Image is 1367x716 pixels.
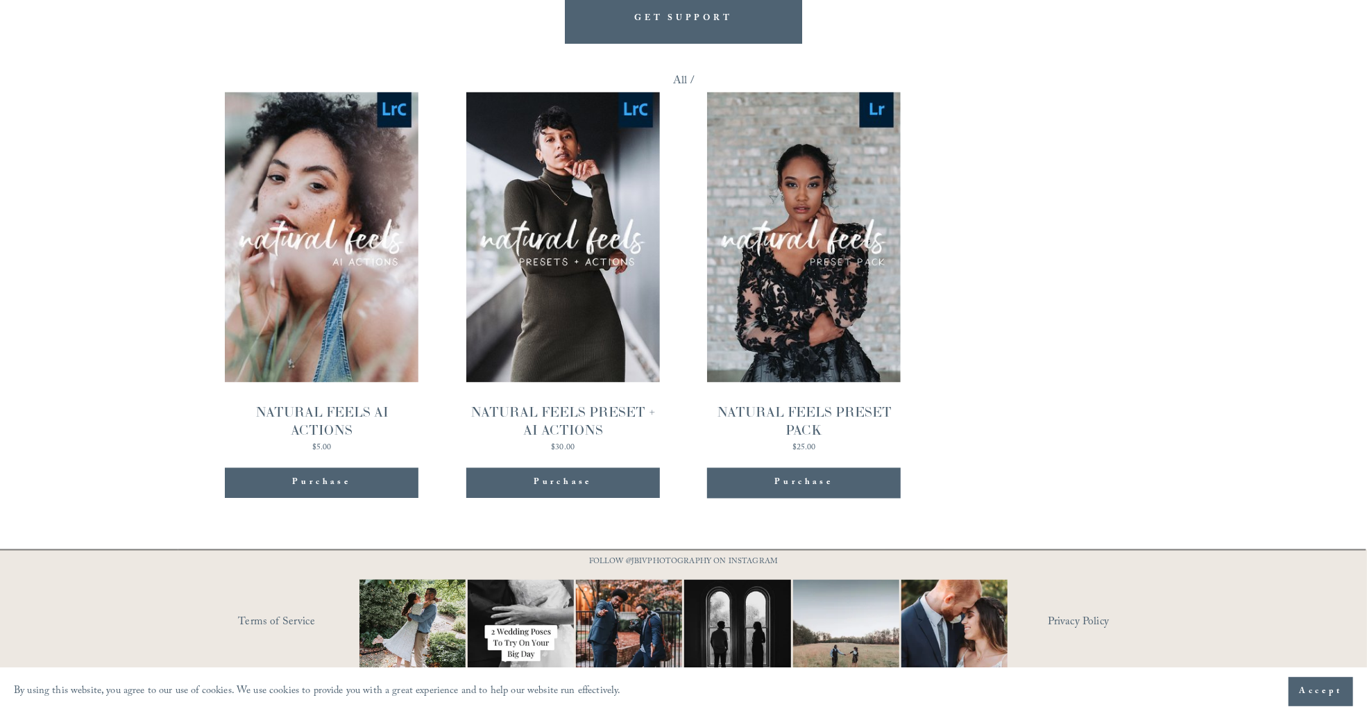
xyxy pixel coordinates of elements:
[673,72,687,91] a: All
[534,476,592,490] div: Purchase
[562,556,805,571] p: FOLLOW @JBIVPHOTOGRAPHY ON INSTAGRAM
[14,682,621,702] p: By using this website, you agree to our use of cookies. We use cookies to provide you with a grea...
[466,468,660,499] div: Purchase
[225,444,418,453] div: $5.00
[466,444,660,453] div: $30.00
[359,562,466,703] img: It&rsquo;s that time of year where weddings and engagements pick up and I get the joy of capturin...
[1048,613,1169,634] a: Privacy Policy
[559,580,700,686] img: You just need the right photographer that matches your vibe 📷🎉 #RaleighWeddingPhotographer
[874,580,1034,686] img: A lot of couples get nervous in front of the camera and that&rsquo;s completely normal. You&rsquo...
[225,403,418,441] div: NATURAL FEELS AI ACTIONS
[775,476,833,490] div: Purchase
[766,580,926,686] img: Two #WideShotWednesdays Two totally different vibes. Which side are you&mdash;are you into that b...
[225,468,418,499] div: Purchase
[707,92,901,453] a: NATURAL FEELS PRESET PACK
[238,613,400,634] a: Terms of Service
[667,580,808,686] img: Black &amp; White appreciation post. 😍😍 ⠀⠀⠀⠀⠀⠀⠀⠀⠀ I don&rsquo;t care what anyone says black and w...
[1289,677,1353,706] button: Accept
[707,444,901,453] div: $25.00
[1299,685,1343,699] span: Accept
[707,403,901,441] div: NATURAL FEELS PRESET PACK
[690,72,694,91] span: /
[466,92,660,453] a: NATURAL FEELS PRESET + AI ACTIONS
[441,580,601,686] img: Let&rsquo;s talk about poses for your wedding day! It doesn&rsquo;t have to be complicated, somet...
[707,468,901,499] div: Purchase
[225,92,418,453] a: NATURAL FEELS AI ACTIONS
[466,403,660,441] div: NATURAL FEELS PRESET + AI ACTIONS
[292,476,350,490] div: Purchase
